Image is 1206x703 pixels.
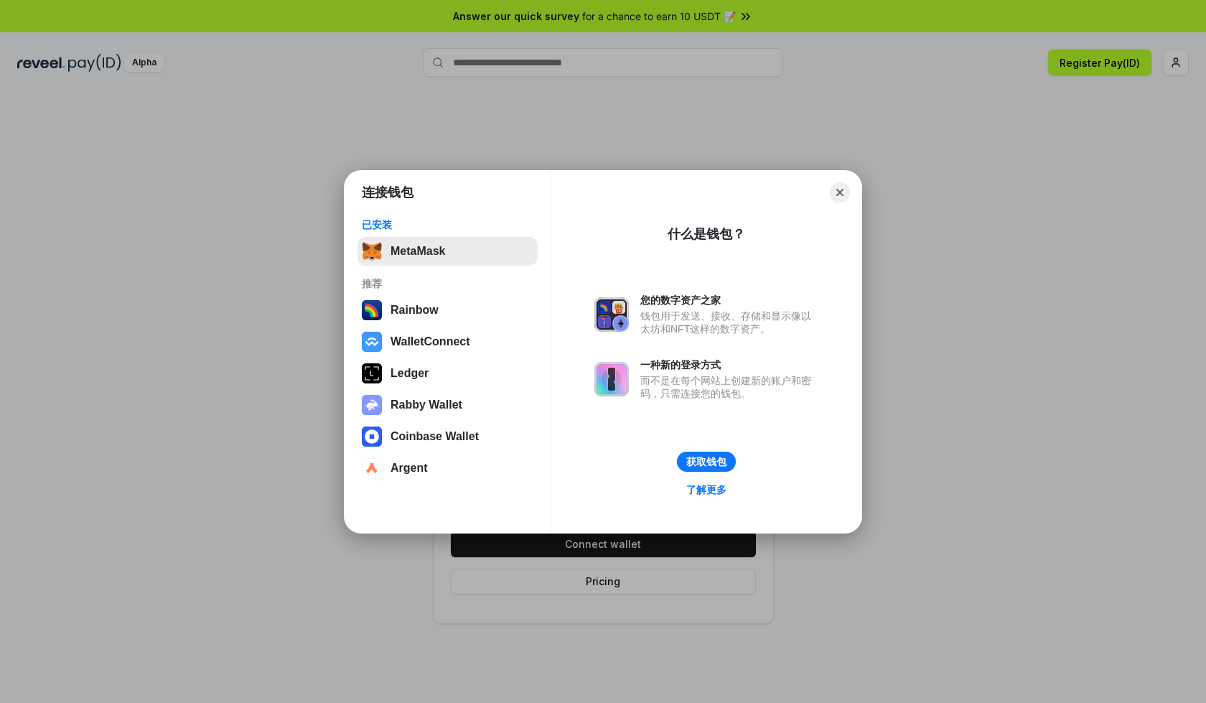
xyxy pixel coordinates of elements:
[678,480,735,499] a: 了解更多
[686,455,726,468] div: 获取钱包
[362,458,382,478] img: svg+xml,%3Csvg%20width%3D%2228%22%20height%3D%2228%22%20viewBox%3D%220%200%2028%2028%22%20fill%3D...
[362,184,413,201] h1: 连接钱包
[362,332,382,352] img: svg+xml,%3Csvg%20width%3D%2228%22%20height%3D%2228%22%20viewBox%3D%220%200%2028%2028%22%20fill%3D...
[677,452,736,472] button: 获取钱包
[362,241,382,261] img: svg+xml,%3Csvg%20fill%3D%22none%22%20height%3D%2233%22%20viewBox%3D%220%200%2035%2033%22%20width%...
[640,374,818,400] div: 而不是在每个网站上创建新的账户和密码，只需连接您的钱包。
[362,363,382,383] img: svg+xml,%3Csvg%20xmlns%3D%22http%3A%2F%2Fwww.w3.org%2F2000%2Fsvg%22%20width%3D%2228%22%20height%3...
[391,462,428,475] div: Argent
[640,309,818,335] div: 钱包用于发送、接收、存储和显示像以太坊和NFT这样的数字资产。
[362,218,533,231] div: 已安装
[391,245,445,258] div: MetaMask
[391,335,470,348] div: WalletConnect
[594,297,629,332] img: svg+xml,%3Csvg%20xmlns%3D%22http%3A%2F%2Fwww.w3.org%2F2000%2Fsvg%22%20fill%3D%22none%22%20viewBox...
[391,430,479,443] div: Coinbase Wallet
[391,367,429,380] div: Ledger
[357,327,538,356] button: WalletConnect
[362,300,382,320] img: svg+xml,%3Csvg%20width%3D%22120%22%20height%3D%22120%22%20viewBox%3D%220%200%20120%20120%22%20fil...
[668,225,745,243] div: 什么是钱包？
[357,359,538,388] button: Ledger
[362,395,382,415] img: svg+xml,%3Csvg%20xmlns%3D%22http%3A%2F%2Fwww.w3.org%2F2000%2Fsvg%22%20fill%3D%22none%22%20viewBox...
[391,399,462,411] div: Rabby Wallet
[362,427,382,447] img: svg+xml,%3Csvg%20width%3D%2228%22%20height%3D%2228%22%20viewBox%3D%220%200%2028%2028%22%20fill%3D...
[640,358,818,371] div: 一种新的登录方式
[594,362,629,396] img: svg+xml,%3Csvg%20xmlns%3D%22http%3A%2F%2Fwww.w3.org%2F2000%2Fsvg%22%20fill%3D%22none%22%20viewBox...
[391,304,439,317] div: Rainbow
[357,454,538,483] button: Argent
[357,237,538,266] button: MetaMask
[357,422,538,451] button: Coinbase Wallet
[357,391,538,419] button: Rabby Wallet
[357,296,538,325] button: Rainbow
[640,294,818,307] div: 您的数字资产之家
[686,483,726,496] div: 了解更多
[830,182,850,202] button: Close
[362,277,533,290] div: 推荐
